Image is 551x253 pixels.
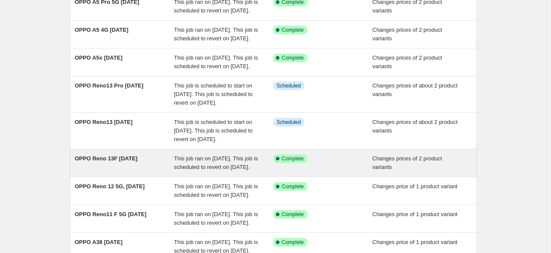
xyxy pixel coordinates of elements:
span: Complete [282,54,304,61]
span: Changes prices of 2 product variants [372,27,442,42]
span: This job ran on [DATE]. This job is scheduled to revert on [DATE]. [174,27,258,42]
span: OPPO Reno13 Pro [DATE] [75,82,144,89]
span: This job ran on [DATE]. This job is scheduled to revert on [DATE]. [174,211,258,226]
span: Changes prices of about 2 product variants [372,82,458,97]
span: OPPO A38 [DATE] [75,239,123,245]
span: OPPO A5 4G [DATE] [75,27,129,33]
span: Scheduled [277,119,301,126]
span: Complete [282,183,304,190]
span: Changes prices of 2 product variants [372,54,442,69]
span: OPPO Reno11 F 5G [DATE] [75,211,147,217]
span: Complete [282,27,304,33]
span: Changes price of 1 product variant [372,183,458,190]
span: Complete [282,155,304,162]
span: Changes price of 1 product variant [372,239,458,245]
span: Scheduled [277,82,301,89]
span: Complete [282,239,304,246]
span: OPPO Reno13 [DATE] [75,119,133,125]
span: This job ran on [DATE]. This job is scheduled to revert on [DATE]. [174,183,258,198]
span: Changes prices of about 2 product variants [372,119,458,134]
span: Changes prices of 2 product variants [372,155,442,170]
span: Complete [282,211,304,218]
span: This job is scheduled to start on [DATE]. This job is scheduled to revert on [DATE]. [174,82,253,106]
span: This job ran on [DATE]. This job is scheduled to revert on [DATE]. [174,155,258,170]
span: This job ran on [DATE]. This job is scheduled to revert on [DATE]. [174,54,258,69]
span: OPPO Reno 12 5G, [DATE] [75,183,145,190]
span: This job is scheduled to start on [DATE]. This job is scheduled to revert on [DATE]. [174,119,253,142]
span: OPPO A5x [DATE] [75,54,123,61]
span: OPPO Reno 13F [DATE] [75,155,138,162]
span: Changes price of 1 product variant [372,211,458,217]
